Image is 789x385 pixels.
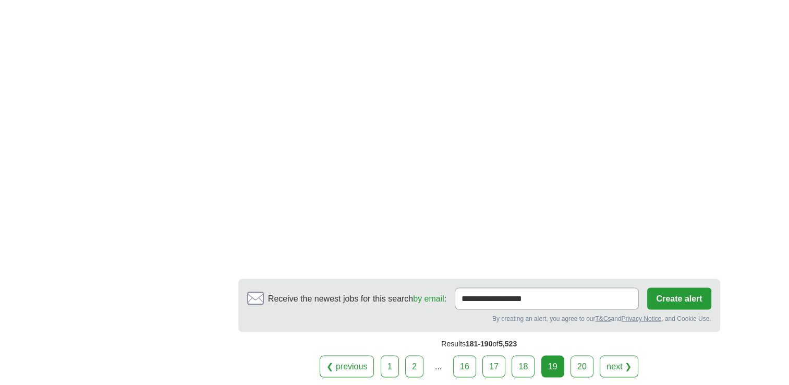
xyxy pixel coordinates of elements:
div: By creating an alert, you agree to our and , and Cookie Use. [247,314,711,323]
a: 18 [512,355,535,377]
a: 17 [482,355,505,377]
a: 2 [405,355,423,377]
div: ... [428,356,449,377]
span: Receive the newest jobs for this search : [268,292,446,305]
a: 16 [453,355,476,377]
a: ❮ previous [320,355,374,377]
div: Results of [238,332,720,355]
span: 181-190 [466,339,492,347]
a: next ❯ [600,355,638,377]
a: Privacy Notice [621,315,661,322]
span: 5,523 [499,339,517,347]
div: 19 [541,355,564,377]
a: T&Cs [595,315,611,322]
a: 20 [570,355,593,377]
button: Create alert [647,287,711,309]
a: 1 [381,355,399,377]
a: by email [413,294,444,303]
